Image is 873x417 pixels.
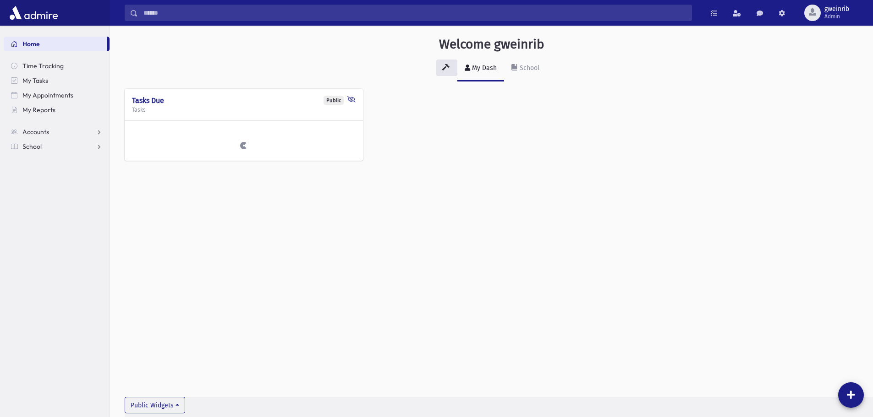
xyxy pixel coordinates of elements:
button: Public Widgets [125,397,185,413]
a: School [504,56,547,81]
a: Time Tracking [4,59,110,73]
h3: Welcome gweinrib [439,37,544,52]
a: My Tasks [4,73,110,88]
span: Time Tracking [22,62,64,70]
img: AdmirePro [7,4,60,22]
span: School [22,142,42,151]
a: School [4,139,110,154]
span: gweinrib [824,5,849,13]
input: Search [138,5,692,21]
span: Home [22,40,40,48]
div: My Dash [470,64,497,72]
span: My Tasks [22,76,48,85]
a: My Dash [457,56,504,81]
h4: Tasks Due [132,96,356,105]
span: My Reports [22,106,55,114]
span: Admin [824,13,849,20]
div: Public [324,96,344,105]
h5: Tasks [132,107,356,113]
a: My Appointments [4,88,110,103]
span: Accounts [22,128,49,136]
a: Accounts [4,125,110,139]
span: My Appointments [22,91,73,99]
div: School [518,64,539,72]
a: My Reports [4,103,110,117]
a: Home [4,37,107,51]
